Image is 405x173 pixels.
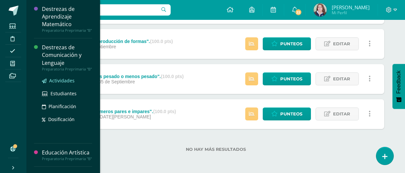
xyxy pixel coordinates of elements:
[42,77,92,84] a: Actividades
[31,4,171,16] input: Busca un usuario...
[42,44,92,71] a: Destrezas de Comunicación y LenguajePreparatoria Preprimaria "B"
[42,5,92,28] div: Destrezas de Aprendizaje Matemático
[55,109,176,114] div: Hoja de Trabajo "Números pares e impares".
[42,149,92,161] a: Educación ArtísticaPreparatoria Preprimaria "B"
[42,156,92,161] div: Preparatoria Preprimaria "B"
[161,74,184,79] strong: (100.0 pts)
[49,77,75,84] span: Actividades
[263,72,311,85] a: Punteos
[396,70,402,94] span: Feedback
[42,5,92,33] a: Destrezas de Aprendizaje MatemáticoPreparatoria Preprimaria "B"
[80,44,116,49] span: 05 de Septiembre
[314,3,327,17] img: 4c4ed07df48c71fb1da040f1d35beb90.png
[42,115,92,123] a: Dosificación
[333,108,350,120] span: Editar
[42,44,92,66] div: Destrezas de Comunicación y Lenguaje
[48,116,75,122] span: Dosificación
[263,37,311,50] a: Punteos
[55,74,184,79] div: Hoja de Trabajo "Más pesado o menos pesado".
[150,39,173,44] strong: (100.0 pts)
[263,108,311,120] a: Punteos
[392,64,405,109] button: Feedback - Mostrar encuesta
[98,79,135,84] span: 05 de Septiembre
[153,109,176,114] strong: (100.0 pts)
[280,73,302,85] span: Punteos
[280,108,302,120] span: Punteos
[42,67,92,71] div: Preparatoria Preprimaria "B"
[48,147,384,152] label: No hay más resultados
[98,114,151,119] span: [DATE][PERSON_NAME]
[55,39,173,44] div: Hoja de trabajo "Reproducción de formas".
[332,4,370,11] span: [PERSON_NAME]
[295,9,302,16] span: 22
[332,10,370,16] span: Mi Perfil
[42,103,92,110] a: Planificación
[333,73,350,85] span: Editar
[42,149,92,156] div: Educación Artística
[333,38,350,50] span: Editar
[51,90,77,97] span: Estudiantes
[42,28,92,33] div: Preparatoria Preprimaria "B"
[49,103,76,109] span: Planificación
[280,38,302,50] span: Punteos
[42,90,92,97] a: Estudiantes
